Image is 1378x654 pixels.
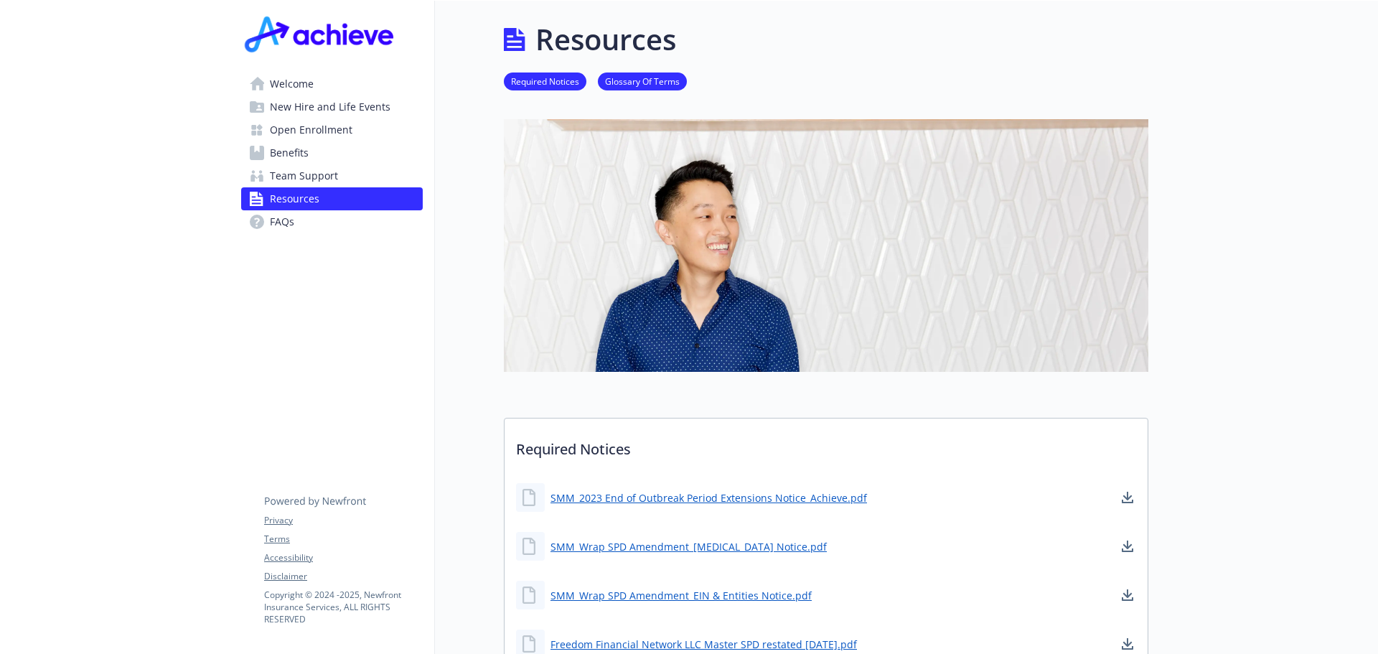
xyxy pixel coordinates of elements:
a: download document [1119,635,1136,653]
a: Open Enrollment [241,118,423,141]
a: SMM_Wrap SPD Amendment_[MEDICAL_DATA] Notice.pdf [550,539,827,554]
span: Resources [270,187,319,210]
a: download document [1119,489,1136,506]
p: Required Notices [505,419,1148,472]
h1: Resources [535,18,676,61]
a: Accessibility [264,551,422,564]
span: Team Support [270,164,338,187]
a: Required Notices [504,74,586,88]
a: Privacy [264,514,422,527]
a: download document [1119,538,1136,555]
a: Resources [241,187,423,210]
span: Open Enrollment [270,118,352,141]
a: FAQs [241,210,423,233]
a: Terms [264,533,422,546]
a: SMM_Wrap SPD Amendment_EIN & Entities Notice.pdf [550,588,812,603]
img: resources page banner [504,119,1148,372]
span: Welcome [270,73,314,95]
a: SMM_2023 End of Outbreak Period Extensions Notice_Achieve.pdf [550,490,867,505]
span: New Hire and Life Events [270,95,390,118]
a: New Hire and Life Events [241,95,423,118]
a: Glossary Of Terms [598,74,687,88]
span: FAQs [270,210,294,233]
span: Benefits [270,141,309,164]
p: Copyright © 2024 - 2025 , Newfront Insurance Services, ALL RIGHTS RESERVED [264,589,422,625]
a: download document [1119,587,1136,604]
a: Team Support [241,164,423,187]
a: Welcome [241,73,423,95]
a: Disclaimer [264,570,422,583]
a: Benefits [241,141,423,164]
a: Freedom Financial Network LLC Master SPD restated [DATE].pdf [550,637,857,652]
